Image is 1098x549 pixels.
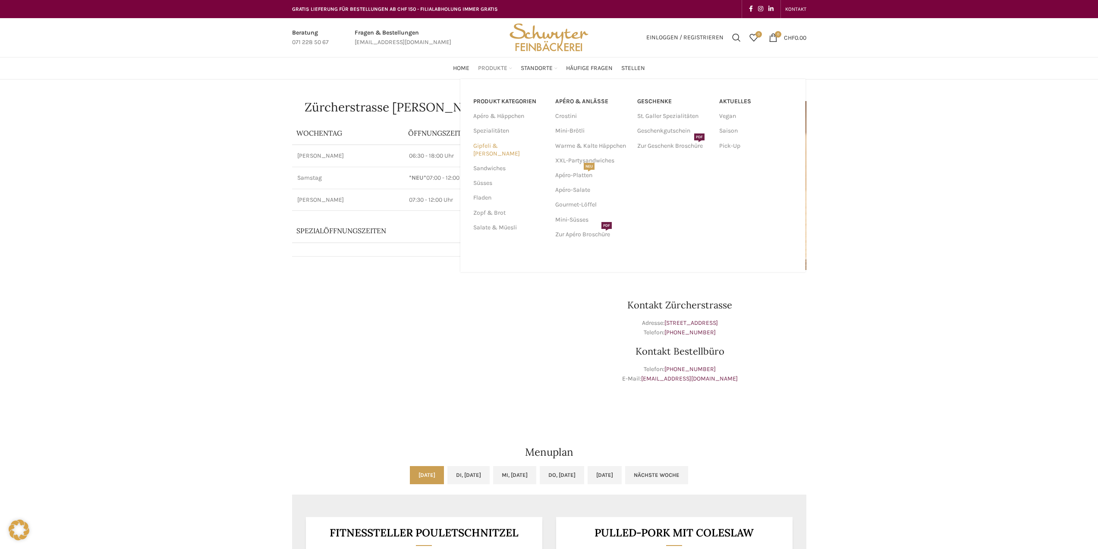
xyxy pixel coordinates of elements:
[453,64,469,73] span: Home
[775,31,781,38] span: 0
[719,109,793,124] a: Vegan
[507,18,591,57] img: Bäckerei Schwyter
[555,94,629,109] a: APÉRO & ANLÄSSE
[785,6,806,12] span: KONTAKT
[297,196,399,204] p: [PERSON_NAME]
[409,196,539,204] p: 07:30 - 12:00 Uhr
[296,226,516,235] p: Spezialöffnungszeiten
[637,139,711,153] a: Zur Geschenk BroschürePDF
[646,35,724,41] span: Einloggen / Registrieren
[521,64,553,73] span: Standorte
[297,152,399,160] p: [PERSON_NAME]
[473,190,545,205] a: Fladen
[664,365,716,373] a: [PHONE_NUMBER]
[554,365,806,384] p: Telefon: E-Mail:
[447,466,490,484] a: Di, [DATE]
[588,466,622,484] a: [DATE]
[408,128,540,138] p: ÖFFNUNGSZEITEN
[316,527,532,538] h3: Fitnessteller Pouletschnitzel
[410,466,444,484] a: [DATE]
[555,197,629,212] a: Gourmet-Löffel
[728,29,745,46] a: Suchen
[521,60,557,77] a: Standorte
[719,94,793,109] a: Aktuelles
[555,109,629,124] a: Crostini
[637,109,711,124] a: St. Galler Spezialitäten
[493,466,536,484] a: Mi, [DATE]
[625,466,688,484] a: Nächste Woche
[745,29,762,46] a: 0
[507,33,591,41] a: Site logo
[637,124,711,138] a: Geschenkgutschein
[785,0,806,18] a: KONTAKT
[784,34,795,41] span: CHF
[784,34,806,41] bdi: 0.00
[766,3,776,15] a: Linkedin social link
[719,139,793,153] a: Pick-Up
[473,206,545,220] a: Zopf & Brot
[584,163,595,170] span: NEU
[473,176,545,190] a: Süsses
[664,329,716,336] a: [PHONE_NUMBER]
[555,124,629,138] a: Mini-Brötli
[601,222,612,229] span: PDF
[566,60,613,77] a: Häufige Fragen
[555,168,629,183] a: Apéro-PlattenNEU
[781,0,811,18] div: Secondary navigation
[566,527,782,538] h3: Pulled-Pork mit Coleslaw
[355,28,451,48] a: Infobox link
[473,109,545,124] a: Apéro & Häppchen
[473,220,545,235] a: Salate & Müesli
[473,94,545,109] a: PRODUKT KATEGORIEN
[555,183,629,197] a: Apéro-Salate
[641,375,738,382] a: [EMAIL_ADDRESS][DOMAIN_NAME]
[642,29,728,46] a: Einloggen / Registrieren
[292,6,498,12] span: GRATIS LIEFERUNG FÜR BESTELLUNGEN AB CHF 150 - FILIALABHOLUNG IMMER GRATIS
[288,60,811,77] div: Main navigation
[540,466,584,484] a: Do, [DATE]
[554,300,806,310] h3: Kontakt Zürcherstrasse
[555,153,629,168] a: XXL-Partysandwiches
[621,64,645,73] span: Stellen
[292,279,545,408] iframe: schwyter zürcherstrasse 33
[478,64,507,73] span: Produkte
[473,161,545,176] a: Sandwiches
[637,94,711,109] a: Geschenke
[473,139,545,161] a: Gipfeli & [PERSON_NAME]
[478,60,512,77] a: Produkte
[555,139,629,153] a: Warme & Kalte Häppchen
[297,174,399,182] p: Samstag
[746,3,755,15] a: Facebook social link
[473,124,545,138] a: Spezialitäten
[296,128,400,138] p: Wochentag
[554,346,806,356] h3: Kontakt Bestellbüro
[621,60,645,77] a: Stellen
[755,31,762,38] span: 0
[292,101,545,113] h1: Zürcherstrasse [PERSON_NAME] & Café
[745,29,762,46] div: Meine Wunschliste
[292,28,329,48] a: Infobox link
[664,319,718,327] a: [STREET_ADDRESS]
[409,174,539,182] p: 07:00 - 12:00 Uhr
[755,3,766,15] a: Instagram social link
[694,133,705,140] span: PDF
[555,213,629,227] a: Mini-Süsses
[292,447,806,457] h2: Menuplan
[765,29,811,46] a: 0 CHF0.00
[409,152,539,160] p: 06:30 - 18:00 Uhr
[719,124,793,138] a: Saison
[555,227,629,242] a: Zur Apéro BroschürePDF
[554,318,806,338] p: Adresse: Telefon:
[453,60,469,77] a: Home
[566,64,613,73] span: Häufige Fragen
